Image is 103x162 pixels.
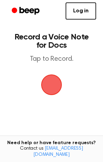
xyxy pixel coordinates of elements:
[66,2,96,20] a: Log in
[41,74,62,95] button: Beep Logo
[4,146,99,158] span: Contact us
[33,146,83,157] a: [EMAIL_ADDRESS][DOMAIN_NAME]
[7,4,46,18] a: Beep
[12,33,91,49] h1: Record a Voice Note for Docs
[12,55,91,63] p: Tap to Record.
